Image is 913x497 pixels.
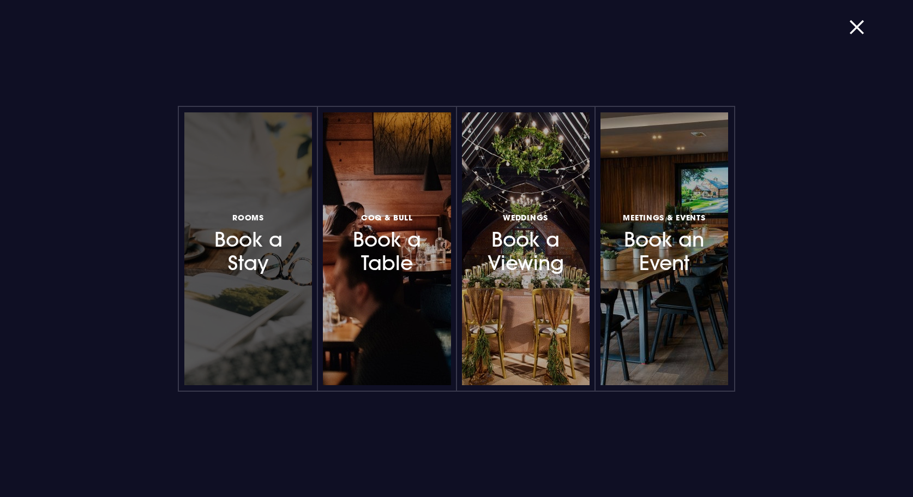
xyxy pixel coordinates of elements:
[323,112,451,385] a: Coq & BullBook a Table
[617,211,712,276] h3: Book an Event
[462,112,590,385] a: WeddingsBook a Viewing
[361,212,413,223] span: Coq & Bull
[503,212,548,223] span: Weddings
[232,212,264,223] span: Rooms
[339,211,434,276] h3: Book a Table
[478,211,573,276] h3: Book a Viewing
[201,211,296,276] h3: Book a Stay
[184,112,312,385] a: RoomsBook a Stay
[623,212,705,223] span: Meetings & Events
[600,112,728,385] a: Meetings & EventsBook an Event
